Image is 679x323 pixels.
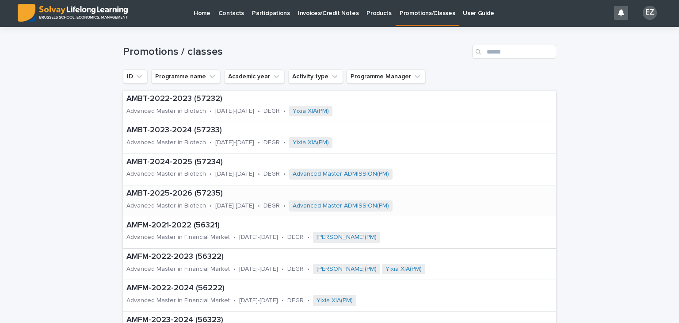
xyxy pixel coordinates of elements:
p: • [233,234,236,241]
p: [DATE]-[DATE] [215,170,254,178]
p: • [282,234,284,241]
h1: Promotions / classes [123,46,469,58]
p: • [307,234,309,241]
p: • [307,265,309,273]
p: • [210,108,212,115]
a: AMBT-2023-2024 (57233)Advanced Master in Biotech•[DATE]-[DATE]•DEGR•Yixia XIA(PM) [123,122,556,154]
p: Advanced Master in Financial Market [126,234,230,241]
a: [PERSON_NAME](PM) [317,234,377,241]
a: AMBT-2025-2026 (57235)Advanced Master in Biotech•[DATE]-[DATE]•DEGR•Advanced Master ADMISSION(PM) [123,185,556,217]
a: Yixia XIA(PM) [385,265,422,273]
img: ED0IkcNQHGZZMpCVrDht [18,4,128,22]
p: • [283,170,286,178]
p: Advanced Master in Financial Market [126,265,230,273]
p: DEGR [287,297,304,304]
p: • [258,202,260,210]
p: • [210,170,212,178]
a: [PERSON_NAME](PM) [317,265,377,273]
a: Advanced Master ADMISSION(PM) [293,202,389,210]
p: • [258,170,260,178]
p: AMBT-2024-2025 (57234) [126,158,491,167]
a: Yixia XIA(PM) [317,297,353,304]
p: DEGR [263,108,280,115]
p: • [283,139,286,146]
p: DEGR [287,265,304,273]
button: ID [123,69,148,84]
p: AMBT-2023-2024 (57233) [126,126,430,135]
button: Programme name [151,69,221,84]
p: • [258,108,260,115]
p: Advanced Master in Biotech [126,108,206,115]
p: • [233,265,236,273]
p: Advanced Master in Biotech [126,170,206,178]
p: [DATE]-[DATE] [239,297,278,304]
p: • [283,108,286,115]
button: Programme Manager [347,69,426,84]
p: AMFM-2022-2024 (56222) [126,284,456,293]
input: Search [472,45,556,59]
p: Advanced Master in Biotech [126,202,206,210]
p: • [282,297,284,304]
div: EZ [643,6,657,20]
p: • [210,139,212,146]
p: • [258,139,260,146]
p: [DATE]-[DATE] [239,265,278,273]
a: AMFM-2022-2023 (56322)Advanced Master in Financial Market•[DATE]-[DATE]•DEGR•[PERSON_NAME](PM) Yi... [123,249,556,280]
a: Advanced Master ADMISSION(PM) [293,170,389,178]
p: • [283,202,286,210]
p: Advanced Master in Biotech [126,139,206,146]
a: AMFM-2022-2024 (56222)Advanced Master in Financial Market•[DATE]-[DATE]•DEGR•Yixia XIA(PM) [123,280,556,311]
p: [DATE]-[DATE] [215,139,254,146]
p: AMBT-2022-2023 (57232) [126,94,430,104]
a: Yixia XIA(PM) [293,108,329,115]
p: AMFM-2022-2023 (56322) [126,252,524,262]
p: DEGR [287,234,304,241]
p: • [233,297,236,304]
a: AMBT-2024-2025 (57234)Advanced Master in Biotech•[DATE]-[DATE]•DEGR•Advanced Master ADMISSION(PM) [123,154,556,185]
p: [DATE]-[DATE] [215,108,254,115]
p: Advanced Master in Financial Market [126,297,230,304]
p: • [210,202,212,210]
p: • [307,297,309,304]
p: AMBT-2025-2026 (57235) [126,189,491,199]
p: DEGR [263,202,280,210]
button: Activity type [288,69,343,84]
p: DEGR [263,170,280,178]
a: AMFM-2021-2022 (56321)Advanced Master in Financial Market•[DATE]-[DATE]•DEGR•[PERSON_NAME](PM) [123,217,556,249]
p: [DATE]-[DATE] [215,202,254,210]
p: AMFM-2021-2022 (56321) [126,221,475,231]
button: Academic year [224,69,285,84]
p: [DATE]-[DATE] [239,234,278,241]
p: DEGR [263,139,280,146]
a: AMBT-2022-2023 (57232)Advanced Master in Biotech•[DATE]-[DATE]•DEGR•Yixia XIA(PM) [123,91,556,122]
a: Yixia XIA(PM) [293,139,329,146]
p: • [282,265,284,273]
